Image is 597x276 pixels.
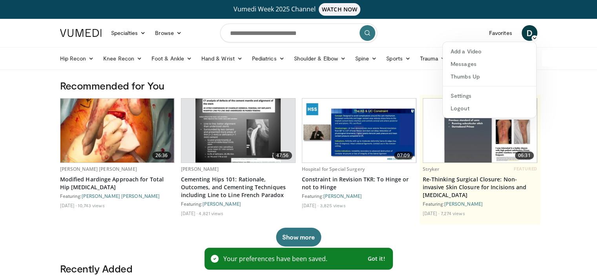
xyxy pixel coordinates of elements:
h3: Recently Added [60,262,537,275]
a: Trauma [415,51,451,66]
a: [PERSON_NAME] [PERSON_NAME] [82,193,160,199]
span: 06:31 [515,152,534,159]
a: Logout [443,102,536,115]
p: Your preferences have been saved. [223,254,327,263]
a: Hip Recon [55,51,99,66]
a: [PERSON_NAME] [444,201,483,207]
li: [DATE] [302,202,319,208]
a: Add a Video [443,45,536,58]
a: Foot & Ankle [147,51,197,66]
a: D [522,25,537,41]
a: Sports [382,51,415,66]
li: [DATE] [423,210,440,216]
div: D [442,42,537,118]
span: 07:09 [394,152,413,159]
a: Stryker [423,166,440,172]
span: FEATURED [514,166,537,172]
span: Got it! [368,255,385,262]
img: e4f4e4a0-26bd-4e35-9fbb-bdfac94fc0d8.620x360_q85_upscale.jpg [60,99,174,163]
a: Specialties [106,25,151,41]
img: f1f532c3-0ef6-42d5-913a-00ff2bbdb663.620x360_q85_upscale.jpg [423,99,537,163]
img: b58c57b4-9187-4c70-8783-e4f7a92b96ca.620x360_q85_upscale.jpg [195,99,281,163]
div: Featuring: [60,193,175,199]
a: 26:36 [60,99,174,163]
a: 07:09 [302,99,416,163]
div: Featuring: [423,201,537,207]
a: [PERSON_NAME] [PERSON_NAME] [60,166,137,172]
a: Constraint in Revision TKR: To Hinge or not to Hinge [302,175,416,191]
a: Messages [443,58,536,70]
a: 47:56 [181,99,295,163]
span: 47:56 [273,152,292,159]
a: Browse [150,25,186,41]
a: [PERSON_NAME] [181,166,219,172]
li: 3,825 views [319,202,345,208]
a: Cementing Hips 101: Rationale, Outcomes, and Cementing Techniques including Line to Line French P... [181,175,296,199]
a: [PERSON_NAME] [203,201,241,207]
a: Pediatrics [247,51,289,66]
button: Show more [276,228,321,247]
span: WATCH NOW [319,3,360,16]
div: Featuring: [302,193,416,199]
a: 06:31 [423,99,537,163]
li: [DATE] [60,202,77,208]
h3: Recommended for You [60,79,537,92]
img: f95c0e99-c42f-4c1c-a751-cf76960cab7a.620x360_q85_upscale.jpg [302,99,416,163]
input: Search topics, interventions [220,24,377,42]
a: [PERSON_NAME] [323,193,362,199]
a: Favorites [484,25,517,41]
a: Shoulder & Elbow [289,51,351,66]
a: Modified Hardinge Approach for Total Hip [MEDICAL_DATA] [60,175,175,191]
img: VuMedi Logo [60,29,102,37]
li: 10,743 views [78,202,104,208]
a: Settings [443,90,536,102]
li: [DATE] [181,210,198,216]
div: Featuring: [181,201,296,207]
li: 4,821 views [199,210,223,216]
li: 7,274 views [440,210,465,216]
a: Knee Recon [99,51,147,66]
a: Re-Thinking Surgical Closure: Non-invasive Skin Closure for Incisions and [MEDICAL_DATA] [423,175,537,199]
a: Hospital for Special Surgery [302,166,365,172]
span: 26:36 [152,152,171,159]
a: Vumedi Week 2025 ChannelWATCH NOW [61,3,536,16]
a: Hand & Wrist [197,51,247,66]
a: Spine [351,51,382,66]
a: Thumbs Up [443,70,536,83]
